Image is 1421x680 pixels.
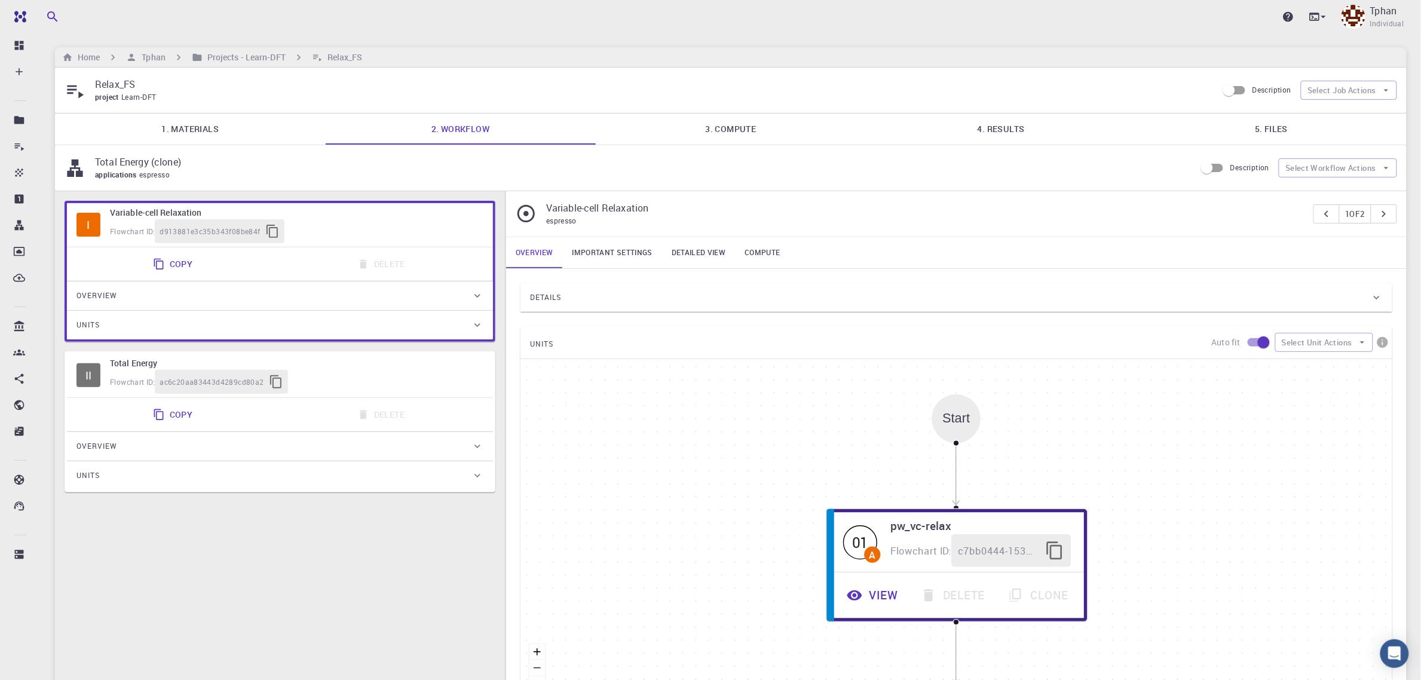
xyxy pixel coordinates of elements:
a: Important settings [563,237,662,268]
button: Copy [146,252,203,276]
h6: Home [73,51,100,64]
span: Individual [1370,18,1404,30]
nav: breadcrumb [60,51,365,64]
div: Units [67,461,493,490]
p: Relax_FS [95,77,1208,91]
p: Variable-cell Relaxation [546,201,1304,215]
button: Copy [146,403,203,427]
h6: Tphan [137,51,166,64]
button: View [837,579,910,611]
span: Active [843,525,877,559]
a: 3. Compute [596,114,866,145]
a: 2. Workflow [325,114,595,145]
p: Tphan [1370,4,1397,18]
p: Auto fit [1212,336,1241,348]
a: 5. Files [1137,114,1407,145]
div: 01Apw_vc-relaxFlowchart ID:c7bb0444-1530-43b0-9ab0-2b7c96fee86fViewDeleteClone [826,509,1087,623]
img: logo [10,11,26,23]
span: Idle [76,363,100,387]
button: zoom in [529,644,545,660]
div: Overview [67,432,493,461]
div: Start [932,394,981,443]
h6: Variable-cell Relaxation [110,206,483,219]
span: Flowchart ID: [890,544,951,558]
span: espresso [546,216,577,225]
button: 1of2 [1339,204,1372,223]
span: Learn-DFT [121,92,161,102]
div: A [869,550,876,559]
span: project [95,92,121,102]
h6: Relax_FS [323,51,363,64]
h6: Projects - Learn-DFT [203,51,286,64]
span: UNITS [530,335,553,354]
span: Flowchart ID: [110,226,155,236]
span: Units [76,316,100,335]
button: Select Unit Actions [1275,333,1373,352]
a: 4. Results [866,114,1136,145]
h6: pw_vc-relax [890,517,1071,535]
div: Start [942,412,970,427]
span: Overview [76,286,117,305]
p: Total Energy (clone) [95,155,1186,169]
button: info [1373,333,1392,352]
span: Hỗ trợ [26,8,60,19]
span: Idle [76,213,100,237]
h6: Total Energy [110,357,483,370]
span: espresso [139,170,174,179]
button: zoom out [529,660,545,676]
span: c7bb0444-1530-43b0-9ab0-2b7c96fee86f [958,543,1039,559]
span: Overview [76,437,117,456]
span: Description [1252,85,1291,94]
a: 1. Materials [55,114,325,145]
a: Compute [735,237,789,268]
span: Details [530,288,561,307]
div: II [76,363,100,387]
div: 01 [843,525,877,559]
span: Units [76,466,100,485]
span: Flowchart ID: [110,377,155,387]
div: Units [67,311,493,339]
a: Overview [506,237,563,268]
span: ac6c20aa83443d4289cd80a2 [160,376,264,388]
button: Select Workflow Actions [1279,158,1397,177]
div: Open Intercom Messenger [1380,639,1409,668]
img: Tphan [1342,5,1365,29]
a: Detailed view [662,237,735,268]
span: d913881e3c35b343f08be84f [160,226,261,238]
span: applications [95,170,139,179]
div: I [76,213,100,237]
div: Overview [67,281,493,310]
span: Description [1230,163,1269,172]
div: pager [1313,204,1398,223]
button: Select Job Actions [1301,81,1397,100]
div: Details [520,283,1392,312]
